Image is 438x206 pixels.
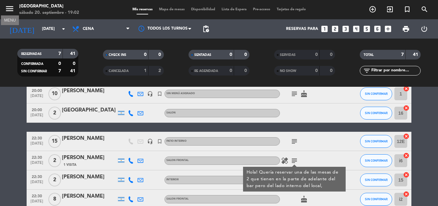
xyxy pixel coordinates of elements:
[244,68,248,73] strong: 0
[373,25,382,33] i: looks_6
[365,111,388,115] span: SIN CONFIRMAR
[147,91,153,97] i: headset_mic
[363,25,371,33] i: looks_5
[365,159,388,162] span: SIN CONFIRMAR
[403,5,411,13] i: turned_in_not
[291,138,298,145] i: subject
[188,8,218,11] span: Disponibilidad
[144,68,147,73] strong: 1
[166,198,189,200] span: SALON FRONTAL
[166,92,195,95] span: Sin menú asignado
[360,107,392,120] button: SIN CONFIRMAR
[29,94,45,101] span: [DATE]
[413,52,419,57] strong: 41
[1,17,19,23] div: MENU
[403,172,409,178] i: cancel
[21,52,42,56] span: RESERVADAS
[421,5,428,13] i: search
[29,153,45,161] span: 22:30
[403,85,409,92] i: cancel
[147,139,153,144] i: headset_mic
[415,19,433,39] div: LOG OUT
[62,106,116,114] div: [GEOGRAPHIC_DATA]
[58,51,61,56] strong: 7
[5,22,39,36] i: [DATE]
[274,8,309,11] span: Tarjetas de regalo
[330,52,334,57] strong: 0
[166,140,187,142] span: PATIO INTERNO
[371,67,420,74] input: Filtrar por nombre...
[29,180,45,187] span: [DATE]
[291,90,298,98] i: subject
[194,69,218,73] span: RE AGENDADA
[48,174,61,186] span: 2
[83,27,94,31] span: Cena
[73,61,77,66] strong: 0
[363,67,371,75] i: filter_list
[280,53,296,57] span: SERVIDAS
[62,87,116,95] div: [PERSON_NAME]
[291,157,298,165] i: subject
[29,161,45,168] span: [DATE]
[369,5,376,13] i: add_circle_outline
[29,113,45,121] span: [DATE]
[166,178,179,181] span: INTERIOR
[5,4,14,13] i: menu
[315,68,318,73] strong: 0
[365,197,388,201] span: SIN CONFIRMAR
[194,53,211,57] span: SENTADAS
[330,68,334,73] strong: 0
[166,112,176,114] span: SALON
[360,87,392,100] button: SIN CONFIRMAR
[360,174,392,186] button: SIN CONFIRMAR
[5,4,14,16] button: menu
[58,69,61,73] strong: 7
[21,62,43,66] span: CONFIRMADA
[364,53,374,57] span: TOTAL
[280,69,296,73] span: NO SHOW
[60,25,67,33] i: arrow_drop_down
[70,51,77,56] strong: 41
[63,162,76,167] span: 1 Visita
[157,139,163,144] i: turned_in_not
[29,106,45,113] span: 20:00
[386,5,394,13] i: exit_to_app
[29,86,45,94] span: 20:00
[156,8,188,11] span: Mapa de mesas
[29,192,45,199] span: 22:30
[365,178,388,182] span: SIN CONFIRMAR
[401,52,404,57] strong: 7
[62,154,116,162] div: [PERSON_NAME]
[244,52,248,57] strong: 0
[403,105,409,111] i: cancel
[403,152,409,159] i: cancel
[166,159,189,162] span: SALON FRONTAL
[48,87,61,100] span: 10
[403,191,409,197] i: cancel
[300,195,308,203] i: cake
[158,52,162,57] strong: 0
[365,92,388,95] span: SIN CONFIRMAR
[403,133,409,139] i: cancel
[157,91,163,97] i: turned_in_not
[281,157,289,165] i: healing
[202,25,210,33] span: pending_actions
[352,25,360,33] i: looks_4
[402,25,410,33] span: print
[320,25,329,33] i: looks_one
[420,25,428,33] i: power_settings_new
[48,193,61,206] span: 8
[29,173,45,180] span: 22:30
[230,68,232,73] strong: 0
[360,154,392,167] button: SIN CONFIRMAR
[62,192,116,201] div: [PERSON_NAME]
[129,8,156,11] span: Mis reservas
[62,173,116,181] div: [PERSON_NAME]
[230,52,232,57] strong: 0
[365,139,388,143] span: SIN CONFIRMAR
[218,8,250,11] span: Lista de Espera
[286,27,318,31] span: Reservas para
[360,135,392,148] button: SIN CONFIRMAR
[109,69,129,73] span: CANCELADA
[331,25,339,33] i: looks_two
